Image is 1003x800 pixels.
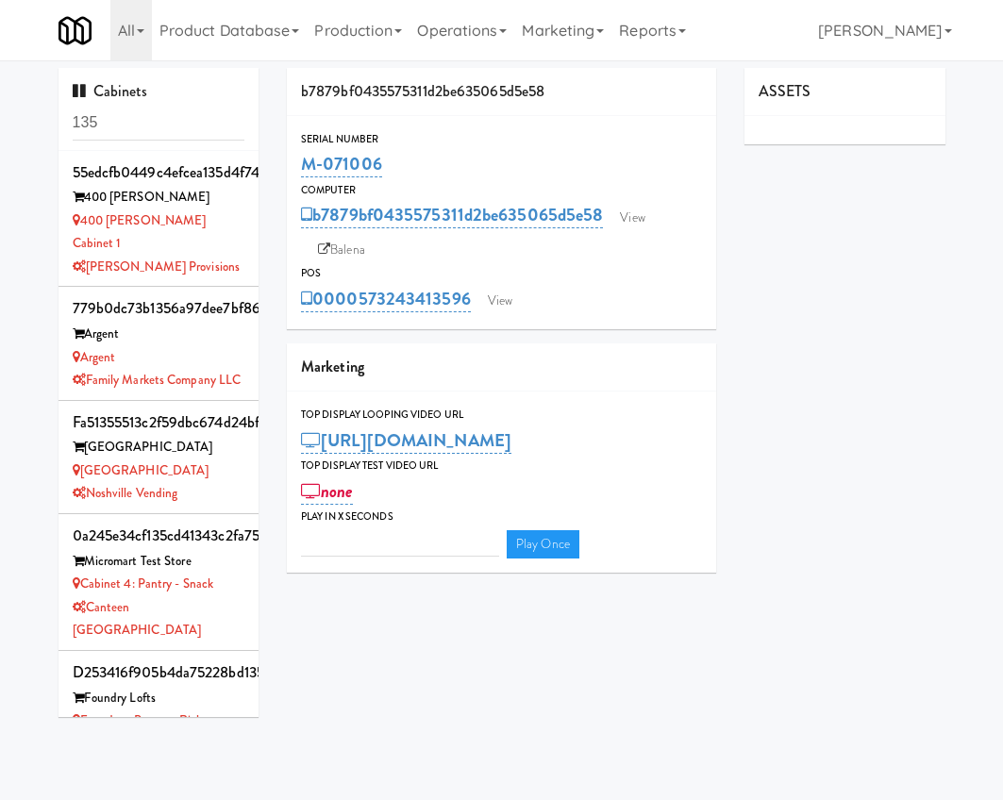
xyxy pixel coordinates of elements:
[73,408,245,437] div: fa51355513c2f59dbc674d24bf2e6e85
[478,287,522,315] a: View
[759,80,811,102] span: ASSETS
[73,436,245,459] div: [GEOGRAPHIC_DATA]
[73,186,245,209] div: 400 [PERSON_NAME]
[73,711,209,729] a: Foundry - Pantry - Right
[301,151,382,177] a: M-071006
[301,130,702,149] div: Serial Number
[73,550,245,574] div: Micromart Test Store
[287,68,716,116] div: b7879bf0435575311d2be635065d5e58
[59,14,92,47] img: Micromart
[73,658,245,687] div: d253416f905b4da75228bd13573568da
[59,401,259,514] li: fa51355513c2f59dbc674d24bf2e6e85[GEOGRAPHIC_DATA] [GEOGRAPHIC_DATA]Noshville Vending
[301,427,511,454] a: [URL][DOMAIN_NAME]
[73,522,245,550] div: 0a245e34cf135cd41343c2fa757b28c8
[59,514,259,651] li: 0a245e34cf135cd41343c2fa757b28c8Micromart Test Store Cabinet 4: Pantry - SnackCanteen [GEOGRAPHIC...
[301,286,471,312] a: 0000573243413596
[73,484,178,502] a: Noshville Vending
[73,687,245,710] div: Foundry Lofts
[73,348,116,366] a: Argent
[73,294,245,323] div: 779b0dc73b1356a97dee7bf86221c1fb
[73,323,245,346] div: Argent
[59,151,259,288] li: 55edcfb0449c4efcea135d4f74f7fa97400 [PERSON_NAME] 400 [PERSON_NAME] Cabinet 1[PERSON_NAME] Provis...
[59,287,259,400] li: 779b0dc73b1356a97dee7bf86221c1fbArgent ArgentFamily Markets Company LLC
[301,406,702,425] div: Top Display Looping Video Url
[301,264,702,283] div: POS
[610,204,654,232] a: View
[301,181,702,200] div: Computer
[301,202,603,228] a: b7879bf0435575311d2be635065d5e58
[507,530,579,558] a: Play Once
[73,258,241,275] a: [PERSON_NAME] Provisions
[73,461,209,479] a: [GEOGRAPHIC_DATA]
[73,598,202,640] a: Canteen [GEOGRAPHIC_DATA]
[301,478,353,505] a: none
[73,575,214,592] a: Cabinet 4: Pantry - Snack
[301,356,364,377] span: Marketing
[301,457,702,475] div: Top Display Test Video Url
[73,211,207,253] a: 400 [PERSON_NAME] Cabinet 1
[73,371,242,389] a: Family Markets Company LLC
[73,158,245,187] div: 55edcfb0449c4efcea135d4f74f7fa97
[309,236,375,264] a: Balena
[301,508,702,526] div: Play in X seconds
[73,106,245,141] input: Search cabinets
[59,651,259,764] li: d253416f905b4da75228bd13573568daFoundry Lofts Foundry - Pantry - RightPennys DC
[73,80,148,102] span: Cabinets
